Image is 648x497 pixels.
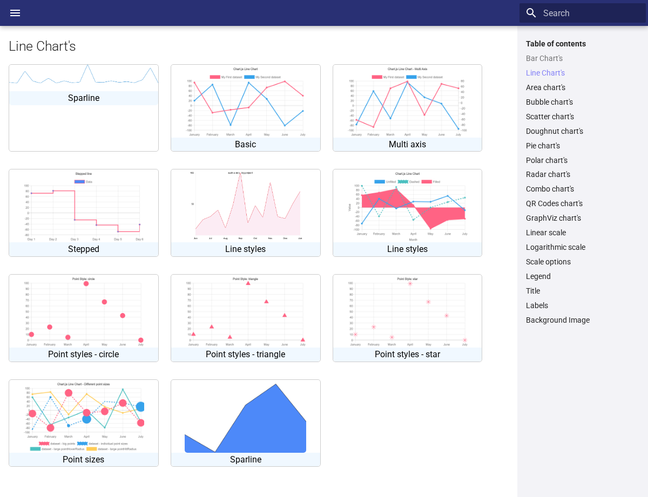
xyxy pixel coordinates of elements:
a: Sparline [171,379,321,467]
a: Area chart's [526,83,639,92]
a: Pie chart's [526,141,639,151]
a: Multi axis [333,64,483,152]
p: Point styles - star [333,348,482,362]
img: chart [189,169,302,242]
p: Point styles - triangle [171,348,320,362]
a: Basic [171,64,321,152]
a: Point sizes [9,379,159,467]
a: Line styles [171,169,321,257]
p: Multi axis [333,138,482,152]
a: Point styles - circle [9,274,159,362]
a: Combo chart's [526,184,639,194]
nav: Table of contents [519,39,646,325]
p: Basic [171,138,320,152]
a: Scatter chart's [526,112,639,121]
p: Line styles [333,242,482,256]
a: Background Image [526,315,639,325]
a: Title [526,286,639,296]
p: Stepped [9,242,158,256]
a: QR Codes chart's [526,199,639,208]
h2: Line Chart's [9,37,509,56]
a: Sparline [9,64,159,152]
a: Line Chart's [526,68,639,78]
img: chart [9,65,158,91]
img: 2.8.0 [185,380,306,453]
img: 2.8.0 [347,169,468,242]
p: Line styles [171,242,320,256]
a: Point styles - star [333,274,483,362]
a: Scale options [526,257,639,267]
label: Table of contents [519,39,646,49]
a: Legend [526,271,639,281]
p: Point sizes [9,453,158,467]
input: Search [519,3,646,23]
a: Doughnut chart's [526,126,639,136]
a: Linear scale [526,228,639,237]
a: Line styles [333,169,483,257]
a: Logarithmic scale [526,242,639,252]
a: Stepped [9,169,159,257]
img: 2.8.0 [23,275,144,348]
p: Point styles - circle [9,348,158,362]
a: Bubble chart's [526,97,639,107]
img: 2.8.0 [23,380,144,453]
a: Radar chart's [526,169,639,179]
a: Bar Chart's [526,53,639,63]
img: 2.8.0 [185,275,306,348]
img: 2.8.0 [347,275,468,348]
p: Sparline [9,91,158,105]
a: Point styles - triangle [171,274,321,362]
a: GraphViz chart's [526,213,639,223]
p: Sparline [171,453,320,467]
img: 2.8.0 [185,65,306,138]
img: 2.8.0 [347,65,468,138]
a: Labels [526,301,639,310]
a: Polar chart's [526,155,639,165]
img: 2.8.0 [23,169,144,242]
